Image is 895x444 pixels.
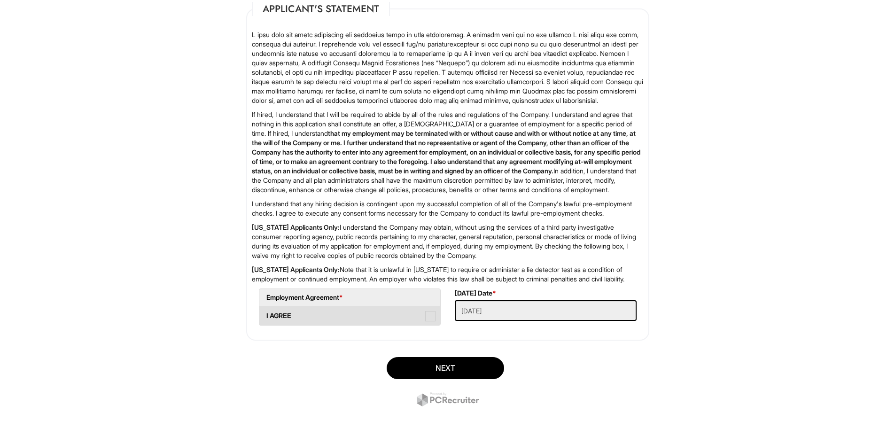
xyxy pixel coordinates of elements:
p: I understand the Company may obtain, without using the services of a third party investigative co... [252,223,644,260]
h5: Employment Agreement [266,294,433,301]
p: If hired, I understand that I will be required to abide by all of the rules and regulations of th... [252,110,644,195]
p: I understand that any hiring decision is contingent upon my successful completion of all of the C... [252,199,644,218]
label: I AGREE [259,306,440,325]
strong: [US_STATE] Applicants Only: [252,265,340,273]
button: Next [387,357,504,379]
label: [DATE] Date [455,288,496,298]
input: Today's Date [455,300,637,321]
strong: [US_STATE] Applicants Only: [252,223,340,231]
legend: Applicant's Statement [252,2,390,16]
p: L ipsu dolo sit ametc adipiscing eli seddoeius tempo in utla etdoloremag. A enimadm veni qui no e... [252,30,644,105]
strong: that my employment may be terminated with or without cause and with or without notice at any time... [252,129,640,175]
p: Note that it is unlawful in [US_STATE] to require or administer a lie detector test as a conditio... [252,265,644,284]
